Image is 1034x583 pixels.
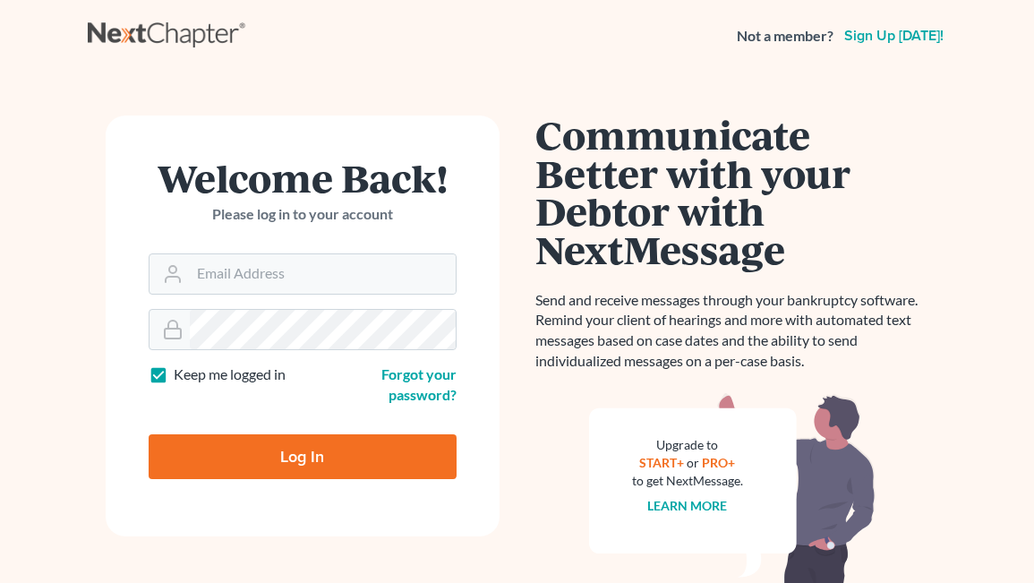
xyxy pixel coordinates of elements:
p: Please log in to your account [149,204,457,225]
a: Forgot your password? [381,365,457,403]
div: Upgrade to [632,436,743,454]
div: to get NextMessage. [632,472,743,490]
strong: Not a member? [737,26,833,47]
h1: Welcome Back! [149,159,457,197]
a: Sign up [DATE]! [841,29,947,43]
a: START+ [639,455,684,470]
label: Keep me logged in [174,364,286,385]
h1: Communicate Better with your Debtor with NextMessage [535,116,929,269]
input: Email Address [190,254,456,294]
span: or [687,455,699,470]
input: Log In [149,434,457,479]
a: PRO+ [702,455,735,470]
a: Learn more [647,498,727,513]
p: Send and receive messages through your bankruptcy software. Remind your client of hearings and mo... [535,290,929,372]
